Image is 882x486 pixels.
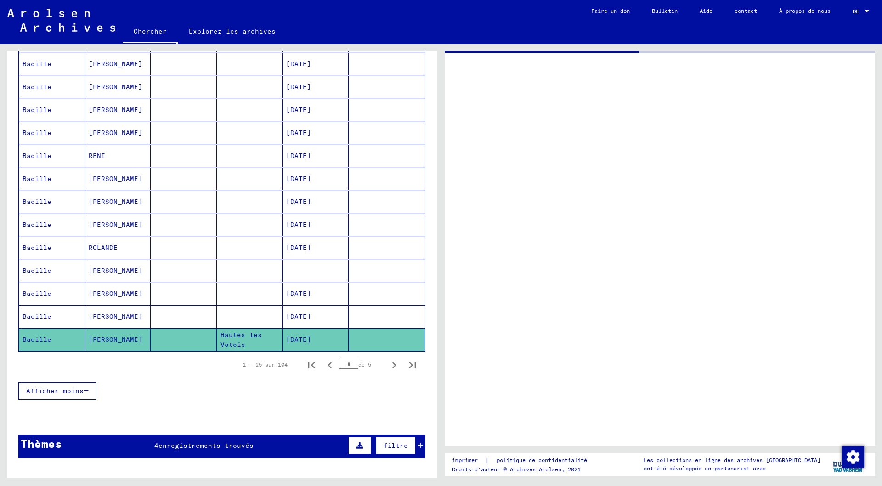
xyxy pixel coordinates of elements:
[853,8,859,15] font: DE
[18,382,96,400] button: Afficher moins
[591,7,630,14] font: Faire un don
[158,441,254,450] font: enregistrements trouvés
[23,60,51,68] font: Bacille
[123,20,178,44] a: Chercher
[23,106,51,114] font: Bacille
[21,437,62,451] font: Thèmes
[485,456,489,464] font: |
[89,220,142,229] font: [PERSON_NAME]
[178,20,287,42] a: Explorez les archives
[700,7,712,14] font: Aide
[89,175,142,183] font: [PERSON_NAME]
[644,457,820,463] font: Les collections en ligne des archives [GEOGRAPHIC_DATA]
[779,7,831,14] font: À propos de nous
[89,106,142,114] font: [PERSON_NAME]
[89,289,142,298] font: [PERSON_NAME]
[831,453,865,476] img: yv_logo.png
[23,312,51,321] font: Bacille
[452,456,485,465] a: imprimer
[89,83,142,91] font: [PERSON_NAME]
[23,220,51,229] font: Bacille
[89,152,105,160] font: RENI
[286,152,311,160] font: [DATE]
[23,152,51,160] font: Bacille
[376,437,416,454] button: filtre
[89,198,142,206] font: [PERSON_NAME]
[134,27,167,35] font: Chercher
[23,175,51,183] font: Bacille
[154,441,158,450] font: 4
[384,441,408,450] font: filtre
[652,7,678,14] font: Bulletin
[403,356,422,374] button: Dernière page
[286,335,311,344] font: [DATE]
[23,129,51,137] font: Bacille
[89,243,118,252] font: ROLANDE
[286,198,311,206] font: [DATE]
[23,335,51,344] font: Bacille
[89,266,142,275] font: [PERSON_NAME]
[23,83,51,91] font: Bacille
[286,243,311,252] font: [DATE]
[286,312,311,321] font: [DATE]
[23,266,51,275] font: Bacille
[286,289,311,298] font: [DATE]
[89,312,142,321] font: [PERSON_NAME]
[302,356,321,374] button: Première page
[23,198,51,206] font: Bacille
[286,175,311,183] font: [DATE]
[89,129,142,137] font: [PERSON_NAME]
[358,361,371,368] font: de 5
[23,289,51,298] font: Bacille
[452,466,581,473] font: Droits d'auteur © Archives Arolsen, 2021
[286,129,311,137] font: [DATE]
[189,27,276,35] font: Explorez les archives
[497,457,587,463] font: politique de confidentialité
[842,446,864,468] img: Modifier le consentement
[286,60,311,68] font: [DATE]
[220,331,262,349] font: Hautes les Votois
[286,220,311,229] font: [DATE]
[385,356,403,374] button: Page suivante
[89,60,142,68] font: [PERSON_NAME]
[644,465,766,472] font: ont été développés en partenariat avec
[452,457,478,463] font: imprimer
[89,335,142,344] font: [PERSON_NAME]
[243,361,288,368] font: 1 – 25 sur 104
[23,243,51,252] font: Bacille
[489,456,598,465] a: politique de confidentialité
[735,7,757,14] font: contact
[321,356,339,374] button: Page précédente
[286,106,311,114] font: [DATE]
[26,387,84,395] font: Afficher moins
[7,9,115,32] img: Arolsen_neg.svg
[286,83,311,91] font: [DATE]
